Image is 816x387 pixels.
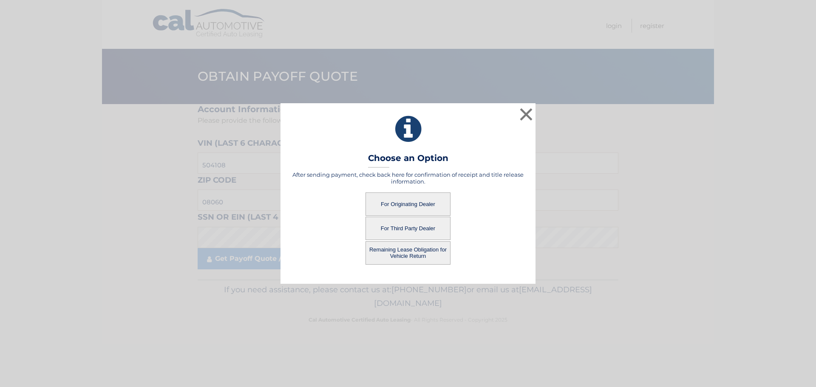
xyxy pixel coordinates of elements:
button: Remaining Lease Obligation for Vehicle Return [365,241,450,265]
button: × [518,106,535,123]
h3: Choose an Option [368,153,448,168]
button: For Originating Dealer [365,192,450,216]
h5: After sending payment, check back here for confirmation of receipt and title release information. [291,171,525,185]
button: For Third Party Dealer [365,217,450,240]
